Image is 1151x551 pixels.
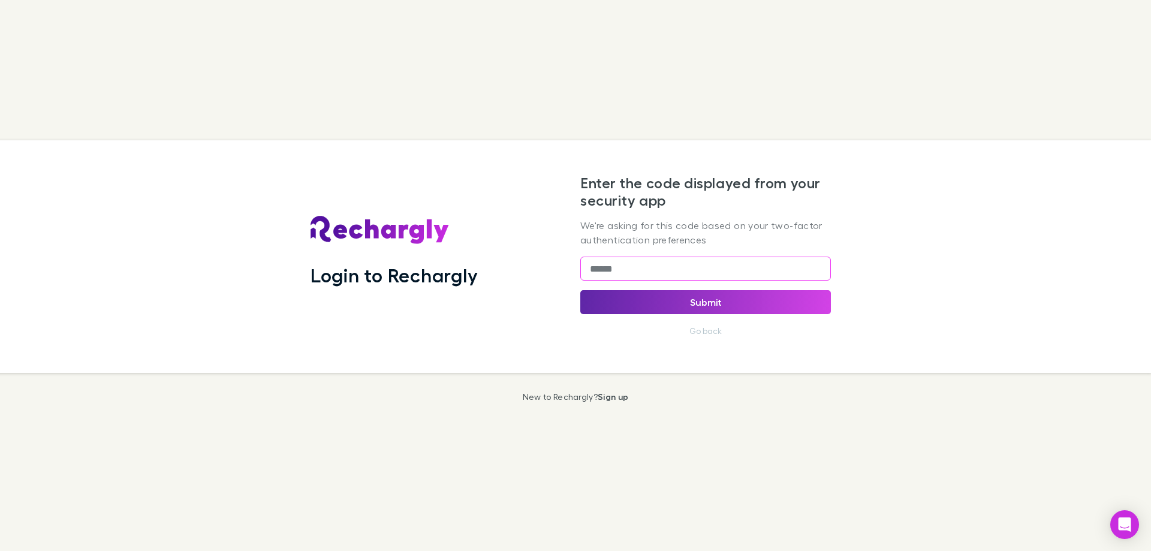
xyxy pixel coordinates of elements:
[1110,510,1139,539] div: Open Intercom Messenger
[580,174,831,209] h2: Enter the code displayed from your security app
[311,216,450,245] img: Rechargly's Logo
[682,324,729,338] button: Go back
[523,392,629,402] p: New to Rechargly?
[580,290,831,314] button: Submit
[311,264,478,287] h1: Login to Rechargly
[580,218,831,247] p: We're asking for this code based on your two-factor authentication preferences
[598,392,628,402] a: Sign up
